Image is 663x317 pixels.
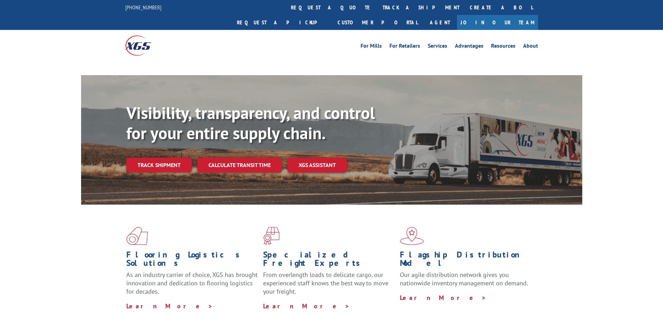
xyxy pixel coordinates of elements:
[197,158,282,173] a: Calculate transit time
[263,271,395,302] p: From overlength loads to delicate cargo, our experienced staff knows the best way to move your fr...
[125,4,161,11] a: [PHONE_NUMBER]
[400,251,531,271] h1: Flagship Distribution Model
[361,43,382,51] a: For Mills
[423,15,457,30] a: Agent
[389,43,420,51] a: For Retailers
[126,227,148,245] img: xgs-icon-total-supply-chain-intelligence-red
[428,43,447,51] a: Services
[400,227,424,245] img: xgs-icon-flagship-distribution-model-red
[126,158,192,172] a: Track shipment
[126,302,213,310] a: Learn More >
[232,15,332,30] a: Request a pickup
[263,302,350,310] a: Learn More >
[126,102,375,144] b: Visibility, transparency, and control for your entire supply chain.
[287,158,347,173] a: XGS ASSISTANT
[332,15,423,30] a: Customer Portal
[400,294,487,302] a: Learn More >
[457,15,538,30] a: Join Our Team
[455,43,483,51] a: Advantages
[263,227,279,245] img: xgs-icon-focused-on-flooring-red
[400,271,528,287] span: Our agile distribution network gives you nationwide inventory management on demand.
[491,43,515,51] a: Resources
[126,251,258,271] h1: Flooring Logistics Solutions
[126,271,258,295] span: As an industry carrier of choice, XGS has brought innovation and dedication to flooring logistics...
[523,43,538,51] a: About
[263,251,395,271] h1: Specialized Freight Experts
